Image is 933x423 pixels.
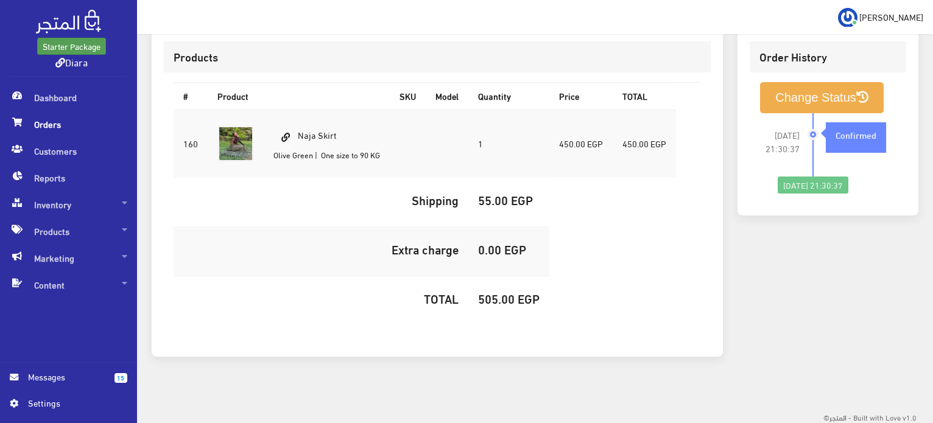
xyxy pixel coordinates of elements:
span: Customers [10,138,127,164]
th: # [174,83,208,110]
h3: Products [174,51,701,63]
h5: TOTAL [183,292,459,305]
h5: 55.00 EGP [478,193,540,206]
h5: Extra charge [183,242,459,256]
td: 160 [174,110,208,178]
span: Reports [10,164,127,191]
h5: 505.00 EGP [478,292,540,305]
small: | One size to 90 KG [315,147,380,162]
th: SKU [390,83,426,110]
th: Price [549,83,613,110]
h5: 0.00 EGP [478,242,540,256]
h5: Shipping [183,193,459,206]
strong: المتجر [829,411,847,422]
img: ... [838,8,857,27]
small: Olive Green [273,147,313,162]
span: Orders [10,111,127,138]
span: Dashboard [10,84,127,111]
td: 450.00 EGP [549,110,613,178]
a: Starter Package [37,38,106,55]
td: 450.00 EGP [613,110,676,178]
a: ... [PERSON_NAME] [838,7,923,27]
a: 15 Messages [10,370,127,396]
span: Settings [28,396,117,410]
span: [DATE] 21:30:37 [759,128,800,155]
span: Marketing [10,245,127,271]
th: Product [208,83,390,110]
img: . [36,10,101,33]
td: Naja Skirt [264,110,390,178]
th: Quantity [468,83,549,110]
a: Diara [55,53,88,71]
h3: Order History [759,51,896,63]
span: [PERSON_NAME] [859,9,923,24]
span: Inventory [10,191,127,218]
div: [DATE] 21:30:37 [778,177,848,194]
span: Content [10,271,127,298]
th: Model [426,83,468,110]
th: TOTAL [613,83,676,110]
a: Settings [10,396,127,416]
span: Products [10,218,127,245]
span: 15 [114,373,127,383]
td: 1 [468,110,549,178]
button: Change Status [760,82,884,113]
span: Messages [28,370,105,383]
iframe: Drift Widget Chat Controller [872,340,918,386]
strong: Confirmed [836,128,876,141]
